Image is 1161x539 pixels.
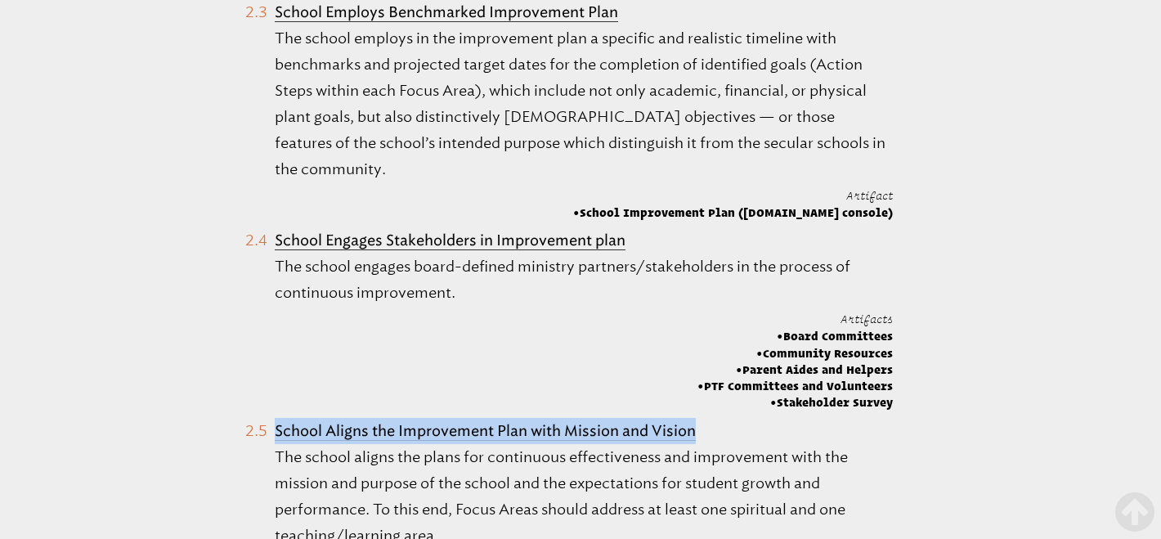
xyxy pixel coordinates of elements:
b: School Engages Stakeholders in Improvement plan [275,231,625,249]
span: PTF Committees and Volunteers [697,378,893,394]
span: Community Resources [697,345,893,362]
span: Board Committees [697,328,893,344]
p: The school employs in the improvement plan a specific and realistic timeline with benchmarks and ... [275,25,893,182]
span: Artifact [846,189,893,202]
p: The school engages board-defined ministry partners/stakeholders in the process of continuous impr... [275,254,893,306]
span: Stakeholder Survey [697,394,893,411]
span: Parent Aides and Helpers [697,362,893,378]
b: School Employs Benchmarked Improvement Plan [275,3,618,21]
span: Artifacts [840,312,893,326]
span: School Improvement Plan ([DOMAIN_NAME] console) [573,204,893,221]
b: School Aligns the Improvement Plan with Mission and Vision [275,422,696,440]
